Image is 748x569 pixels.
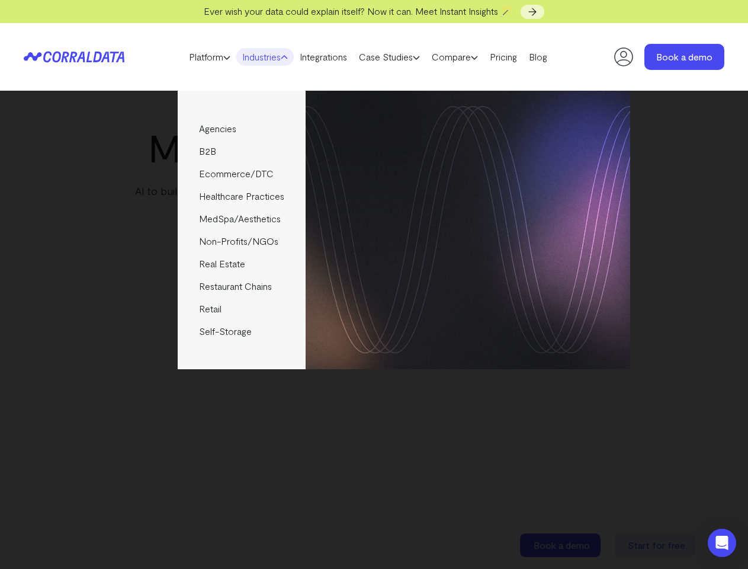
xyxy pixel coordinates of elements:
a: Compare [426,48,484,66]
a: Real Estate [178,252,305,275]
a: Healthcare Practices [178,185,305,207]
a: Blog [523,48,553,66]
a: Non-Profits/NGOs [178,230,305,252]
span: Ever wish your data could explain itself? Now it can. Meet Instant Insights 🪄 [204,5,512,17]
a: Integrations [294,48,353,66]
div: Open Intercom Messenger [708,529,736,557]
a: MedSpa/Aesthetics [178,207,305,230]
a: Restaurant Chains [178,275,305,298]
a: Agencies [178,117,305,140]
a: B2B [178,140,305,162]
a: Book a demo [644,44,724,70]
a: Pricing [484,48,523,66]
a: Platform [183,48,236,66]
a: Self-Storage [178,320,305,343]
a: Case Studies [353,48,426,66]
a: Ecommerce/DTC [178,162,305,185]
a: Industries [236,48,294,66]
a: Retail [178,298,305,320]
